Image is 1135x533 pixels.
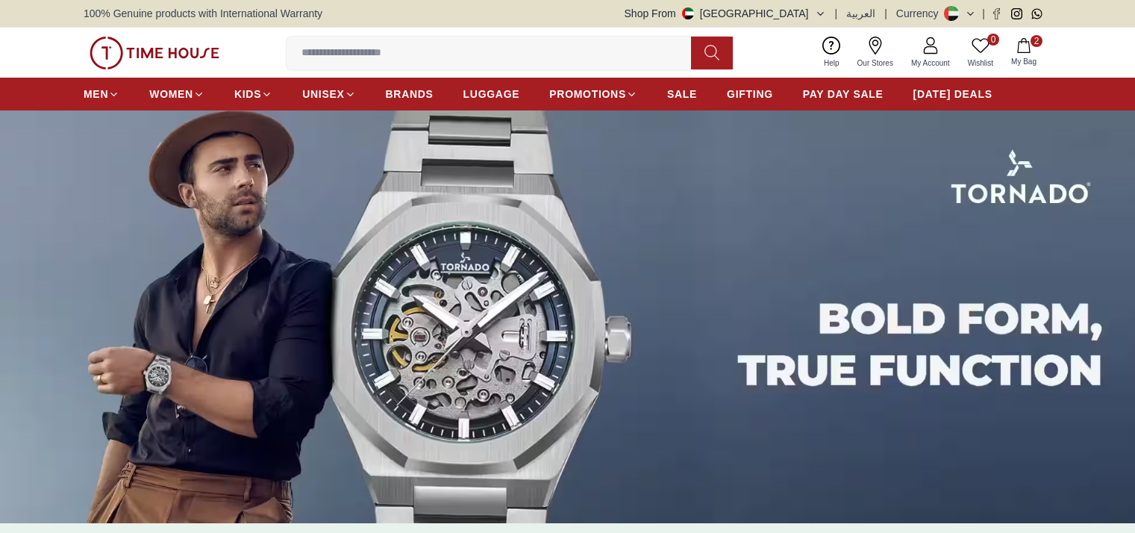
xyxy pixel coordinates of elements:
button: Shop From[GEOGRAPHIC_DATA] [625,6,826,21]
span: | [884,6,887,21]
a: Our Stores [848,34,902,72]
img: United Arab Emirates [682,7,694,19]
span: GIFTING [727,87,773,102]
span: 2 [1031,35,1042,47]
a: PROMOTIONS [549,81,637,107]
a: Facebook [991,8,1002,19]
a: KIDS [234,81,272,107]
a: 0Wishlist [959,34,1002,72]
a: Instagram [1011,8,1022,19]
button: 2My Bag [1002,35,1045,70]
a: GIFTING [727,81,773,107]
span: PAY DAY SALE [803,87,884,102]
a: PAY DAY SALE [803,81,884,107]
a: UNISEX [302,81,355,107]
a: LUGGAGE [463,81,520,107]
span: KIDS [234,87,261,102]
a: BRANDS [386,81,434,107]
a: [DATE] DEALS [913,81,992,107]
a: SALE [667,81,697,107]
span: [DATE] DEALS [913,87,992,102]
span: LUGGAGE [463,87,520,102]
button: العربية [846,6,875,21]
a: MEN [84,81,119,107]
span: WOMEN [149,87,193,102]
span: UNISEX [302,87,344,102]
a: Whatsapp [1031,8,1042,19]
span: BRANDS [386,87,434,102]
div: Currency [896,6,945,21]
img: ... [90,37,219,69]
span: MEN [84,87,108,102]
span: 0 [987,34,999,46]
span: 100% Genuine products with International Warranty [84,6,322,21]
span: Wishlist [962,57,999,69]
span: My Bag [1005,56,1042,67]
span: PROMOTIONS [549,87,626,102]
span: | [982,6,985,21]
span: | [835,6,838,21]
span: My Account [905,57,956,69]
span: Our Stores [851,57,899,69]
a: WOMEN [149,81,204,107]
a: Help [815,34,848,72]
span: Help [818,57,845,69]
span: SALE [667,87,697,102]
